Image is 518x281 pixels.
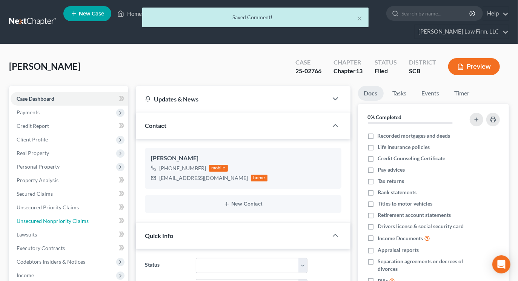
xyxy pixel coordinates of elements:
[378,235,423,242] span: Income Documents
[159,164,206,172] div: [PHONE_NUMBER]
[17,218,89,224] span: Unsecured Nonpriority Claims
[17,231,37,238] span: Lawsuits
[358,86,384,101] a: Docs
[141,258,192,273] label: Status
[252,7,295,20] a: Payments
[17,190,53,197] span: Secured Claims
[368,114,402,120] strong: 0% Completed
[401,6,470,20] input: Search by name...
[17,123,49,129] span: Credit Report
[378,166,405,174] span: Pay advices
[11,119,128,133] a: Credit Report
[378,189,417,196] span: Bank statements
[11,92,128,106] a: Case Dashboard
[9,61,80,72] span: [PERSON_NAME]
[17,204,79,210] span: Unsecured Priority Claims
[17,150,49,156] span: Real Property
[448,58,500,75] button: Preview
[378,211,451,219] span: Retirement account statements
[357,14,363,23] button: ×
[416,86,446,101] a: Events
[209,165,228,172] div: mobile
[11,174,128,187] a: Property Analysis
[151,154,335,163] div: [PERSON_NAME]
[145,95,318,103] div: Updates & News
[17,136,48,143] span: Client Profile
[378,155,445,162] span: Credit Counseling Certificate
[17,109,40,115] span: Payments
[251,175,267,181] div: home
[11,241,128,255] a: Executory Contracts
[17,177,58,183] span: Property Analysis
[387,86,413,101] a: Tasks
[375,58,397,67] div: Status
[378,143,430,151] span: Life insurance policies
[151,201,335,207] button: New Contact
[17,272,34,278] span: Income
[334,58,363,67] div: Chapter
[378,132,450,140] span: Recorded mortgages and deeds
[409,67,436,75] div: SCB
[114,7,146,20] a: Home
[378,258,465,273] span: Separation agreements or decrees of divorces
[295,67,321,75] div: 25-02766
[17,258,85,265] span: Codebtors Insiders & Notices
[356,67,363,74] span: 13
[295,58,321,67] div: Case
[378,246,419,254] span: Appraisal reports
[378,177,404,185] span: Tax returns
[409,58,436,67] div: District
[148,14,363,21] div: Saved Comment!
[195,7,252,20] a: Directory Cases
[145,122,166,129] span: Contact
[483,7,509,20] a: Help
[146,7,195,20] a: Client Portal
[159,174,248,182] div: [EMAIL_ADDRESS][DOMAIN_NAME]
[11,228,128,241] a: Lawsuits
[334,67,363,75] div: Chapter
[449,86,476,101] a: Timer
[375,67,397,75] div: Filed
[145,232,173,239] span: Quick Info
[17,163,60,170] span: Personal Property
[378,223,464,230] span: Drivers license & social security card
[415,25,509,38] a: [PERSON_NAME] Law Firm, LLC
[11,214,128,228] a: Unsecured Nonpriority Claims
[17,245,65,251] span: Executory Contracts
[17,95,54,102] span: Case Dashboard
[11,187,128,201] a: Secured Claims
[378,200,432,207] span: Titles to motor vehicles
[11,201,128,214] a: Unsecured Priority Claims
[492,255,510,273] div: Open Intercom Messenger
